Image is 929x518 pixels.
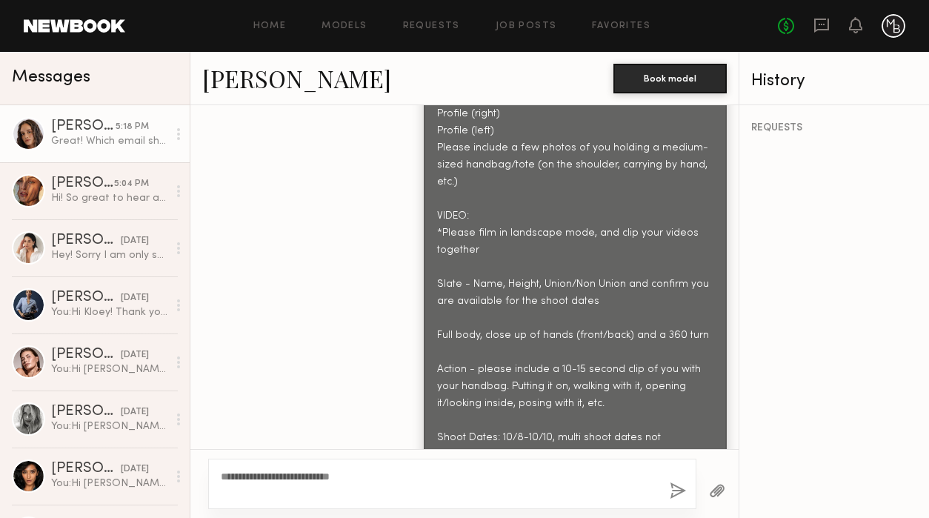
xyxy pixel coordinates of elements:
[751,123,917,133] div: REQUESTS
[51,305,167,319] div: You: Hi Kloey! Thank you so much for attending/submitting your self-tape — we loved your look! We...
[121,291,149,305] div: [DATE]
[51,362,167,376] div: You: Hi [PERSON_NAME]! Thank you so much for submitting your self-tape — we loved your look! We’d...
[613,71,727,84] a: Book model
[51,191,167,205] div: Hi! So great to hear and thank you so much for the kind words :). That’s wonderful you would like...
[51,348,121,362] div: [PERSON_NAME]
[202,62,391,94] a: [PERSON_NAME]
[751,73,917,90] div: History
[613,64,727,93] button: Book model
[51,290,121,305] div: [PERSON_NAME]
[121,462,149,477] div: [DATE]
[51,477,167,491] div: You: Hi [PERSON_NAME] -- you can send a self-tape to [PERSON_NAME][EMAIL_ADDRESS][DOMAIN_NAME].
[114,177,149,191] div: 5:04 PM
[51,176,114,191] div: [PERSON_NAME]
[51,462,121,477] div: [PERSON_NAME]
[121,405,149,419] div: [DATE]
[51,134,167,148] div: Great! Which email should I send the dropbox link to?
[51,405,121,419] div: [PERSON_NAME]
[12,69,90,86] span: Messages
[51,119,116,134] div: [PERSON_NAME]
[51,233,121,248] div: [PERSON_NAME]
[121,348,149,362] div: [DATE]
[496,21,557,31] a: Job Posts
[322,21,367,31] a: Models
[116,120,149,134] div: 5:18 PM
[592,21,650,31] a: Favorites
[51,248,167,262] div: Hey! Sorry I am only seeing this now. I am definitely interested. Is the shoot a few days?
[121,234,149,248] div: [DATE]
[253,21,287,31] a: Home
[51,419,167,434] div: You: Hi [PERSON_NAME]! Thank you so much for submitting your self-tape — we loved your look! We’d...
[403,21,460,31] a: Requests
